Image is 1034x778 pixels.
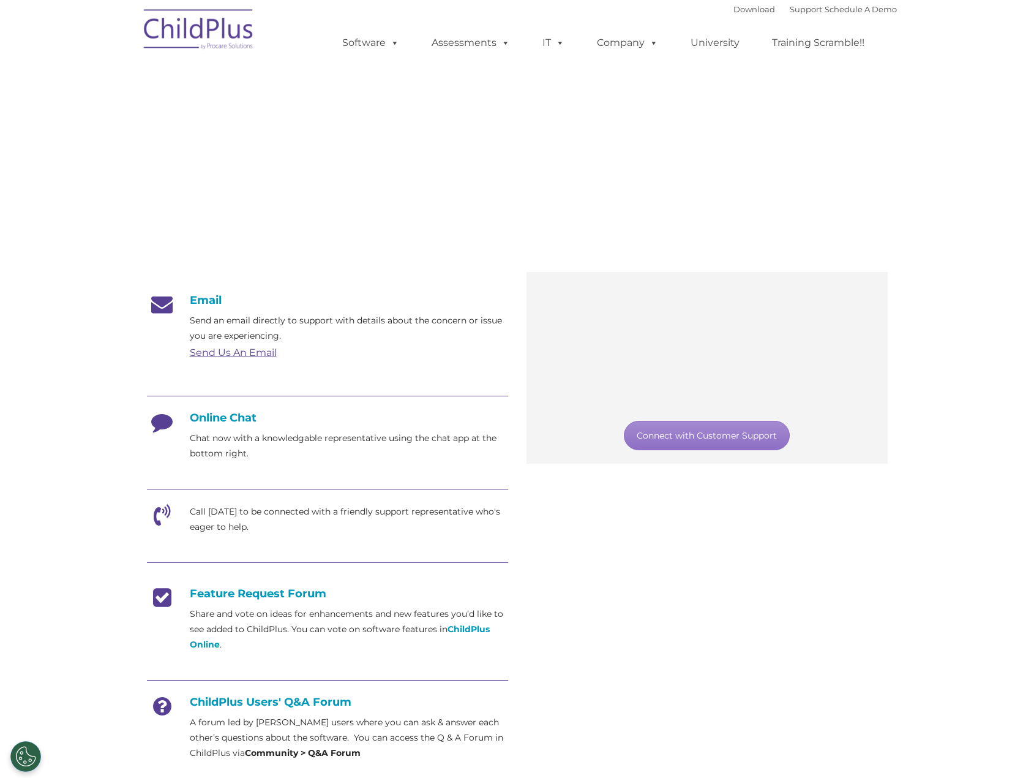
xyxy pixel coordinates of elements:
p: Share and vote on ideas for enhancements and new features you’d like to see added to ChildPlus. Y... [190,606,508,652]
p: Call [DATE] to be connected with a friendly support representative who's eager to help. [190,504,508,535]
a: Download [733,4,775,14]
p: A forum led by [PERSON_NAME] users where you can ask & answer each other’s questions about the so... [190,715,508,761]
a: Training Scramble!! [760,31,877,55]
a: IT [530,31,577,55]
h4: ChildPlus Users' Q&A Forum [147,695,508,709]
a: Send Us An Email [190,347,277,358]
font: | [733,4,897,14]
a: Assessments [419,31,522,55]
p: Send an email directly to support with details about the concern or issue you are experiencing. [190,313,508,344]
img: ChildPlus by Procare Solutions [138,1,260,62]
a: Company [585,31,670,55]
strong: Community > Q&A Forum [245,747,361,758]
p: Chat now with a knowledgable representative using the chat app at the bottom right. [190,431,508,461]
a: Connect with Customer Support [624,421,790,450]
a: ChildPlus Online [190,624,490,650]
h4: Online Chat [147,411,508,425]
a: Support [790,4,822,14]
a: Schedule A Demo [825,4,897,14]
h4: Email [147,293,508,307]
a: Software [330,31,411,55]
a: University [678,31,752,55]
h4: Feature Request Forum [147,587,508,600]
button: Cookies Settings [10,741,41,772]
